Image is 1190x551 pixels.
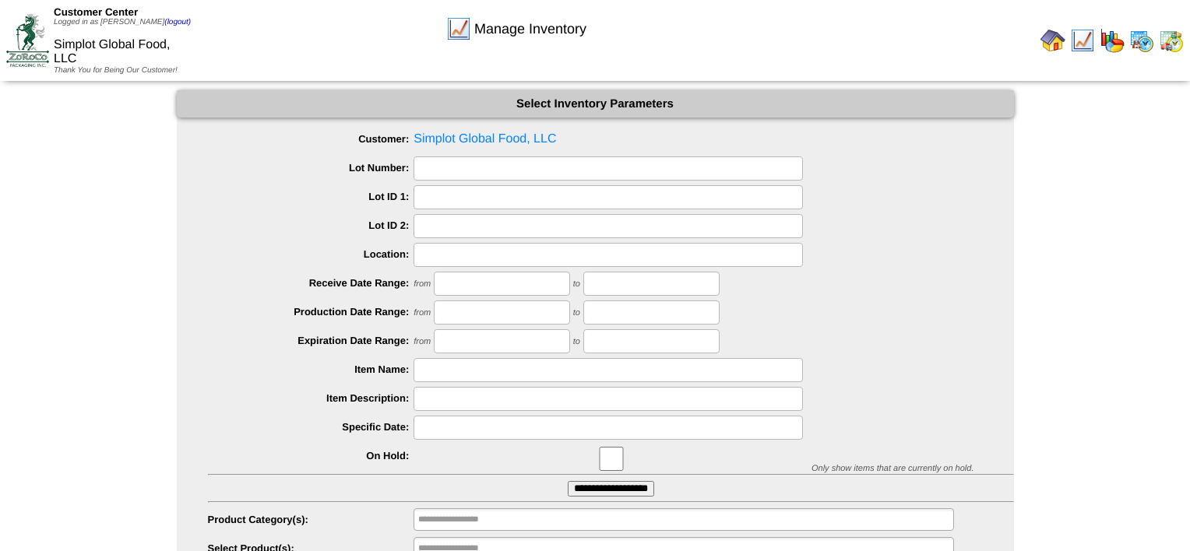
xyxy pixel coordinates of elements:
[208,450,414,462] label: On Hold:
[208,392,414,404] label: Item Description:
[208,306,414,318] label: Production Date Range:
[164,18,191,26] a: (logout)
[54,38,170,65] span: Simplot Global Food, LLC
[208,133,414,145] label: Customer:
[208,363,414,375] label: Item Name:
[414,279,431,289] span: from
[573,337,580,346] span: to
[6,14,49,66] img: ZoRoCo_Logo(Green%26Foil)%20jpg.webp
[208,162,414,174] label: Lot Number:
[208,277,414,289] label: Receive Date Range:
[474,21,586,37] span: Manage Inventory
[1159,28,1184,53] img: calendarinout.gif
[208,128,1014,151] span: Simplot Global Food, LLC
[208,248,414,260] label: Location:
[573,279,580,289] span: to
[208,514,414,525] label: Product Category(s):
[1129,28,1154,53] img: calendarprod.gif
[208,191,414,202] label: Lot ID 1:
[1070,28,1095,53] img: line_graph.gif
[177,90,1014,118] div: Select Inventory Parameters
[1040,28,1065,53] img: home.gif
[54,66,178,75] span: Thank You for Being Our Customer!
[208,421,414,433] label: Specific Date:
[208,219,414,231] label: Lot ID 2:
[54,18,191,26] span: Logged in as [PERSON_NAME]
[414,308,431,318] span: from
[1100,28,1125,53] img: graph.gif
[54,6,138,18] span: Customer Center
[812,464,973,473] span: Only show items that are currently on hold.
[414,337,431,346] span: from
[208,335,414,346] label: Expiration Date Range:
[446,16,471,41] img: line_graph.gif
[573,308,580,318] span: to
